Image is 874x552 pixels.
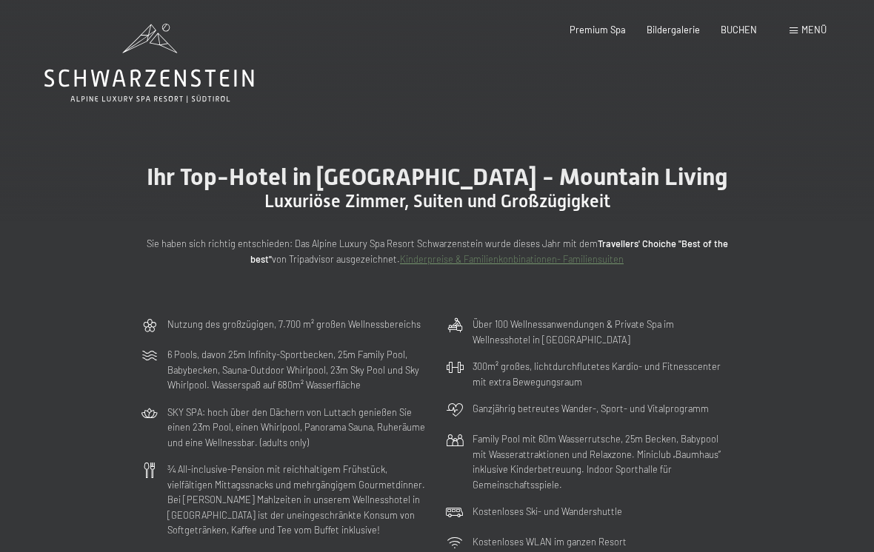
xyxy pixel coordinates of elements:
p: Kostenloses Ski- und Wandershuttle [473,504,622,519]
a: BUCHEN [721,24,757,36]
p: 300m² großes, lichtdurchflutetes Kardio- und Fitnesscenter mit extra Bewegungsraum [473,359,733,389]
p: Über 100 Wellnessanwendungen & Private Spa im Wellnesshotel in [GEOGRAPHIC_DATA] [473,317,733,347]
a: Premium Spa [570,24,626,36]
span: Menü [801,24,827,36]
p: SKY SPA: hoch über den Dächern von Luttach genießen Sie einen 23m Pool, einen Whirlpool, Panorama... [167,405,428,450]
p: ¾ All-inclusive-Pension mit reichhaltigem Frühstück, vielfältigen Mittagssnacks und mehrgängigem ... [167,462,428,537]
span: Luxuriöse Zimmer, Suiten und Großzügigkeit [264,191,610,212]
p: Ganzjährig betreutes Wander-, Sport- und Vitalprogramm [473,401,709,416]
p: 6 Pools, davon 25m Infinity-Sportbecken, 25m Family Pool, Babybecken, Sauna-Outdoor Whirlpool, 23... [167,347,428,392]
a: Kinderpreise & Familienkonbinationen- Familiensuiten [400,253,624,265]
p: Sie haben sich richtig entschieden: Das Alpine Luxury Spa Resort Schwarzenstein wurde dieses Jahr... [141,236,733,266]
a: Bildergalerie [647,24,700,36]
p: Nutzung des großzügigen, 7.700 m² großen Wellnessbereichs [167,317,421,331]
strong: Travellers' Choiche "Best of the best" [250,238,728,264]
p: Kostenloses WLAN im ganzen Resort [473,534,627,549]
span: Ihr Top-Hotel in [GEOGRAPHIC_DATA] - Mountain Living [147,163,728,191]
p: Family Pool mit 60m Wasserrutsche, 25m Becken, Babypool mit Wasserattraktionen und Relaxzone. Min... [473,431,733,492]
